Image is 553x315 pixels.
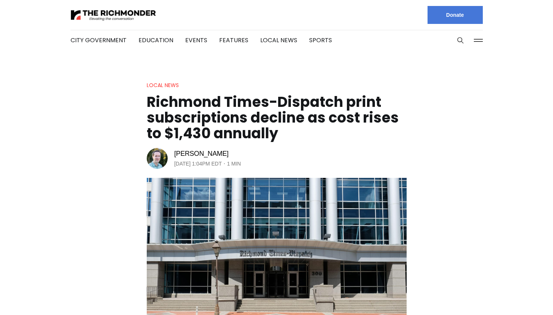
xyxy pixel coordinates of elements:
[71,9,156,22] img: The Richmonder
[147,81,179,89] a: Local News
[139,36,173,44] a: Education
[147,94,407,141] h1: Richmond Times-Dispatch print subscriptions decline as cost rises to $1,430 annually
[71,36,127,44] a: City Government
[490,278,553,315] iframe: portal-trigger
[147,148,168,169] img: Michael Phillips
[185,36,207,44] a: Events
[174,149,230,158] a: [PERSON_NAME]
[455,35,466,46] button: Search this site
[428,6,483,24] a: Donate
[174,159,223,168] time: [DATE] 1:04PM EDT
[219,36,248,44] a: Features
[309,36,332,44] a: Sports
[260,36,297,44] a: Local News
[228,159,241,168] span: 1 min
